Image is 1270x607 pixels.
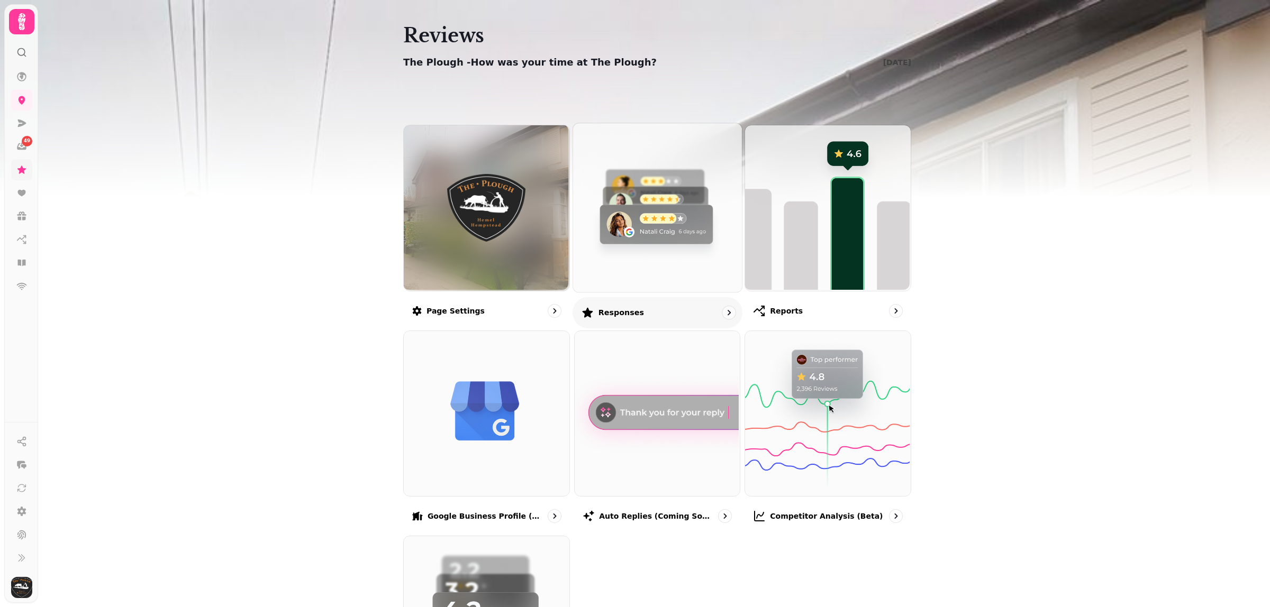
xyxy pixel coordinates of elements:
svg: go to [549,511,560,521]
svg: go to [891,306,901,316]
a: Google Business Profile (Beta)Google Business Profile (Beta) [403,330,570,532]
p: Competitor analysis (Beta) [770,511,883,521]
a: Auto replies (Coming soon)Auto replies (Coming soon) [574,330,741,532]
span: 49 [24,137,31,145]
p: Reports [770,306,803,316]
img: How was your time at The Plough? [424,174,548,242]
img: Competitor analysis (Beta) [744,330,910,495]
p: The Plough - How was your time at The Plough? [403,55,657,70]
p: Responses [598,307,643,318]
img: Google Business Profile (Beta) [403,330,568,495]
svg: go to [549,306,560,316]
p: Auto replies (Coming soon) [599,511,714,521]
p: Page settings [427,306,485,316]
img: Reports [744,124,910,290]
svg: go to [723,307,734,318]
img: Responses [571,122,740,291]
svg: go to [720,511,730,521]
a: ResponsesResponses [573,123,742,328]
button: User avatar [9,577,34,598]
a: ReportsReports [745,125,911,326]
img: Auto replies (Coming soon) [574,330,739,495]
img: User avatar [11,577,32,598]
a: 49 [11,136,32,157]
svg: go to [891,511,901,521]
a: Competitor analysis (Beta)Competitor analysis (Beta) [745,330,911,532]
p: [DATE] [883,57,911,68]
p: Google Business Profile (Beta) [428,511,543,521]
a: Page settingsHow was your time at The Plough?Page settings [403,125,570,326]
